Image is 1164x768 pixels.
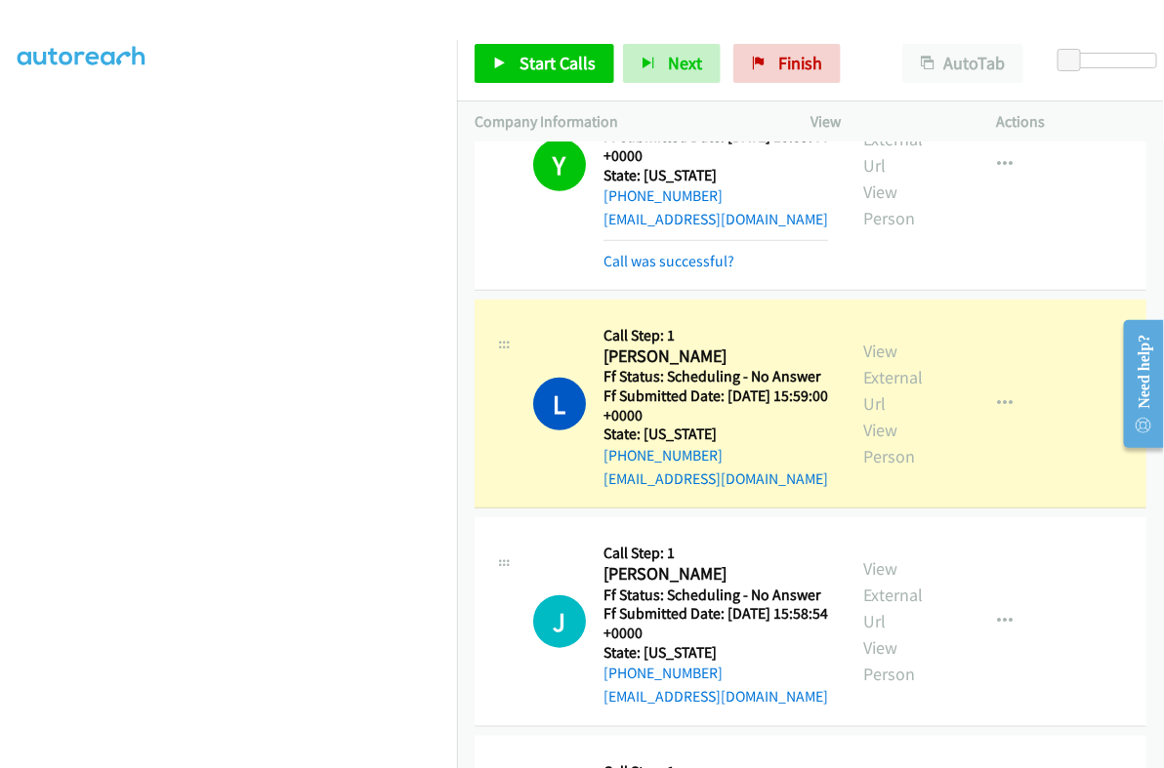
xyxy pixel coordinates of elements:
span: Finish [778,52,822,74]
a: [EMAIL_ADDRESS][DOMAIN_NAME] [603,687,828,706]
h2: [PERSON_NAME] [603,345,819,368]
h5: State: [US_STATE] [603,424,828,444]
h5: Ff Submitted Date: [DATE] 15:59:44 +0000 [603,127,828,165]
div: Delay between calls (in seconds) [1067,53,1157,68]
h5: Call Step: 1 [603,544,828,563]
a: View Person [863,181,915,229]
p: View [811,110,961,134]
span: Next [668,52,702,74]
a: View External Url [863,101,923,177]
h5: Ff Submitted Date: [DATE] 15:58:54 +0000 [603,604,828,642]
iframe: Resource Center [1107,306,1164,462]
h2: [PERSON_NAME] [603,563,819,586]
a: View External Url [863,557,923,632]
a: [EMAIL_ADDRESS][DOMAIN_NAME] [603,469,828,488]
a: [PHONE_NUMBER] [603,664,723,682]
h5: Call Step: 1 [603,326,828,345]
h1: J [533,595,586,648]
h1: Y [533,139,586,191]
p: Actions [996,110,1146,134]
a: View Person [863,636,915,685]
span: Start Calls [520,52,596,74]
a: [EMAIL_ADDRESS][DOMAIN_NAME] [603,210,828,228]
h5: Ff Submitted Date: [DATE] 15:59:00 +0000 [603,386,828,424]
a: Finish [733,44,841,83]
h5: Ff Status: Scheduling - No Answer [603,586,828,605]
h1: L [533,378,586,430]
h5: State: [US_STATE] [603,643,828,663]
a: View Person [863,419,915,467]
a: [PHONE_NUMBER] [603,446,723,465]
h5: State: [US_STATE] [603,166,828,185]
h5: Ff Status: Scheduling - No Answer [603,367,828,386]
button: Next [623,44,721,83]
a: [PHONE_NUMBER] [603,186,723,205]
p: Company Information [475,110,775,134]
button: AutoTab [902,44,1023,83]
a: View External Url [863,340,923,415]
a: Call was successful? [603,252,734,270]
a: Start Calls [475,44,614,83]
